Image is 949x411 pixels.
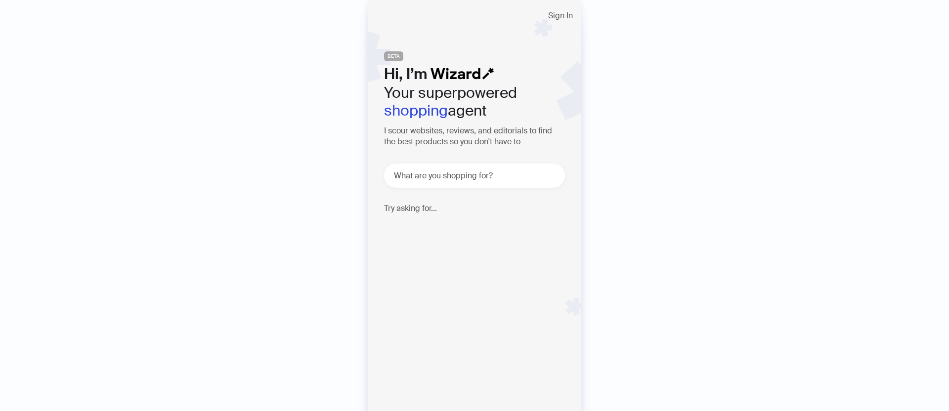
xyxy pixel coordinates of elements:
h2: Your superpowered agent [384,84,565,120]
span: Sign In [548,12,573,20]
span: BETA [384,51,403,61]
span: Hi, I’m [384,64,427,83]
h3: I scour websites, reviews, and editorials to find the best products so you don't have to [384,125,565,148]
h4: Try asking for... [384,204,565,213]
em: shopping [384,101,448,120]
p: Looking for hydrating facial cream between $40 and $50 💧 [384,221,547,250]
button: Sign In [540,8,581,24]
